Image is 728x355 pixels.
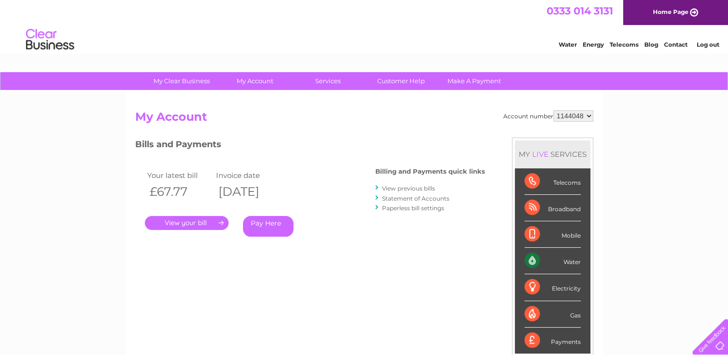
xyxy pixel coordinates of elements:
[530,150,550,159] div: LIVE
[524,328,581,354] div: Payments
[524,195,581,221] div: Broadband
[382,195,449,202] a: Statement of Accounts
[214,182,283,202] th: [DATE]
[288,72,368,90] a: Services
[434,72,514,90] a: Make A Payment
[524,301,581,328] div: Gas
[135,138,485,154] h3: Bills and Payments
[382,185,435,192] a: View previous bills
[382,204,444,212] a: Paperless bill settings
[375,168,485,175] h4: Billing and Payments quick links
[142,72,221,90] a: My Clear Business
[524,248,581,274] div: Water
[214,169,283,182] td: Invoice date
[524,221,581,248] div: Mobile
[696,41,719,48] a: Log out
[135,110,593,128] h2: My Account
[559,41,577,48] a: Water
[644,41,658,48] a: Blog
[137,5,592,47] div: Clear Business is a trading name of Verastar Limited (registered in [GEOGRAPHIC_DATA] No. 3667643...
[515,140,590,168] div: MY SERVICES
[503,110,593,122] div: Account number
[547,5,613,17] a: 0333 014 3131
[583,41,604,48] a: Energy
[361,72,441,90] a: Customer Help
[524,274,581,301] div: Electricity
[215,72,294,90] a: My Account
[524,168,581,195] div: Telecoms
[243,216,294,237] a: Pay Here
[145,216,229,230] a: .
[145,169,214,182] td: Your latest bill
[26,25,75,54] img: logo.png
[664,41,688,48] a: Contact
[610,41,639,48] a: Telecoms
[145,182,214,202] th: £67.77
